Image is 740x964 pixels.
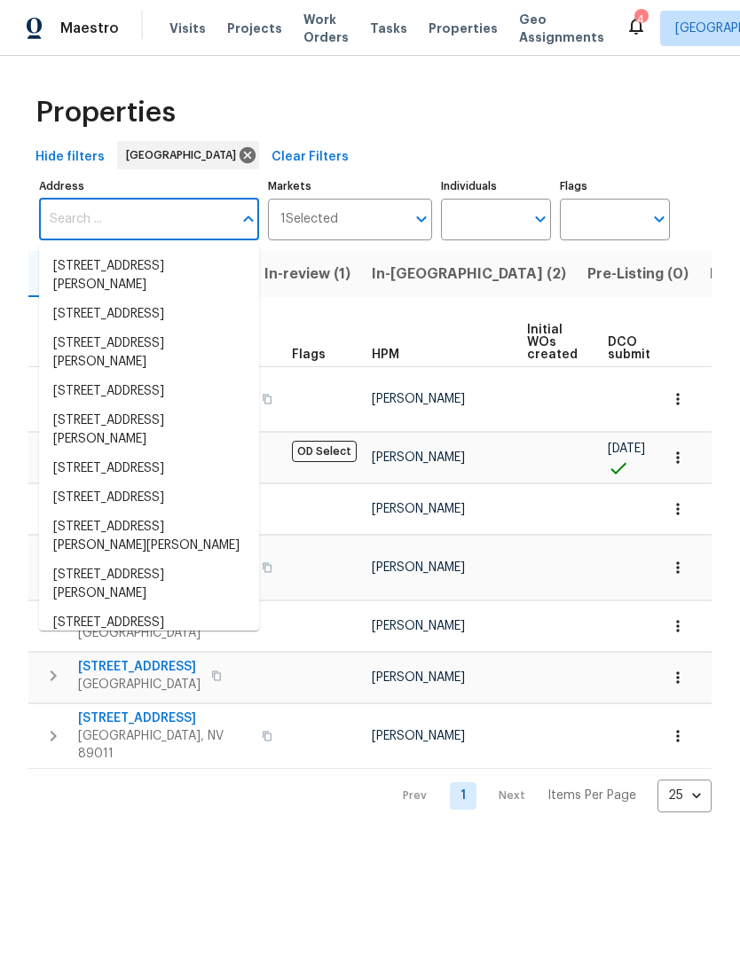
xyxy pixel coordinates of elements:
[39,513,259,560] li: [STREET_ADDRESS][PERSON_NAME][PERSON_NAME]
[268,181,433,192] label: Markets
[647,207,672,231] button: Open
[547,787,636,804] p: Items Per Page
[409,207,434,231] button: Open
[78,676,201,694] span: [GEOGRAPHIC_DATA]
[39,199,232,240] input: Search ...
[528,207,553,231] button: Open
[39,252,259,300] li: [STREET_ADDRESS][PERSON_NAME]
[39,454,259,483] li: [STREET_ADDRESS]
[634,11,647,28] div: 4
[292,441,357,462] span: OD Select
[372,262,566,286] span: In-[GEOGRAPHIC_DATA] (2)
[527,324,578,361] span: Initial WOs created
[39,483,259,513] li: [STREET_ADDRESS]
[292,349,326,361] span: Flags
[272,146,349,169] span: Clear Filters
[372,561,465,574] span: [PERSON_NAME]
[608,443,645,455] span: [DATE]
[372,671,465,684] span: [PERSON_NAME]
[372,451,465,464] span: [PERSON_NAME]
[372,503,465,515] span: [PERSON_NAME]
[39,181,259,192] label: Address
[39,406,259,454] li: [STREET_ADDRESS][PERSON_NAME]
[264,141,356,174] button: Clear Filters
[39,300,259,329] li: [STREET_ADDRESS]
[39,560,259,608] li: [STREET_ADDRESS][PERSON_NAME]
[28,141,112,174] button: Hide filters
[280,212,338,227] span: 1 Selected
[35,104,176,121] span: Properties
[117,141,259,169] div: [GEOGRAPHIC_DATA]
[227,20,282,37] span: Projects
[372,349,399,361] span: HPM
[39,377,259,406] li: [STREET_ADDRESS]
[126,146,243,164] span: [GEOGRAPHIC_DATA]
[39,608,259,638] li: [STREET_ADDRESS]
[386,780,712,812] nav: Pagination Navigation
[519,11,604,46] span: Geo Assignments
[657,772,712,819] div: 25
[608,336,672,361] span: DCO submitted
[372,730,465,742] span: [PERSON_NAME]
[35,146,105,169] span: Hide filters
[39,329,259,377] li: [STREET_ADDRESS][PERSON_NAME]
[78,709,251,727] span: [STREET_ADDRESS]
[450,782,476,810] a: Goto page 1
[303,11,349,46] span: Work Orders
[560,181,670,192] label: Flags
[441,181,551,192] label: Individuals
[372,393,465,405] span: [PERSON_NAME]
[370,22,407,35] span: Tasks
[78,727,251,763] span: [GEOGRAPHIC_DATA], NV 89011
[264,262,350,286] span: In-review (1)
[429,20,498,37] span: Properties
[372,620,465,632] span: [PERSON_NAME]
[78,658,201,676] span: [STREET_ADDRESS]
[60,20,119,37] span: Maestro
[587,262,689,286] span: Pre-Listing (0)
[169,20,206,37] span: Visits
[236,207,261,231] button: Close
